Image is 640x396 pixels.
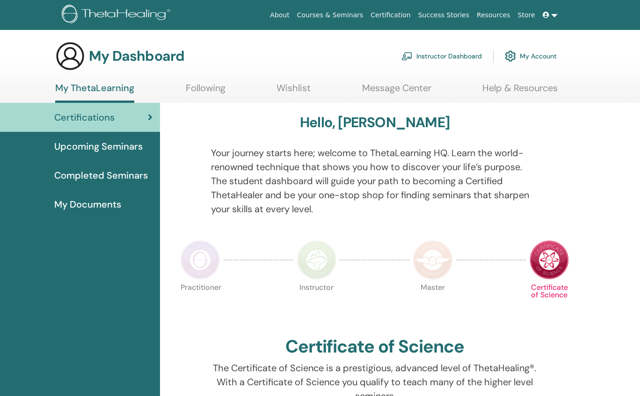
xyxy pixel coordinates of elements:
a: Success Stories [415,7,473,24]
a: Certification [367,7,414,24]
a: Following [186,82,225,101]
span: Completed Seminars [54,168,148,182]
span: Upcoming Seminars [54,139,143,153]
a: Resources [473,7,514,24]
img: chalkboard-teacher.svg [401,52,413,60]
a: About [266,7,293,24]
p: Your journey starts here; welcome to ThetaLearning HQ. Learn the world-renowned technique that sh... [211,146,538,216]
a: My ThetaLearning [55,82,134,103]
img: Instructor [297,240,336,280]
p: Master [413,284,452,323]
a: My Account [505,46,557,66]
span: Certifications [54,110,115,124]
img: generic-user-icon.jpg [55,41,85,71]
img: cog.svg [505,48,516,64]
h2: Certificate of Science [285,336,464,358]
a: Courses & Seminars [293,7,367,24]
a: Store [514,7,539,24]
h3: My Dashboard [89,48,184,65]
a: Help & Resources [482,82,558,101]
h3: Hello, [PERSON_NAME] [300,114,450,131]
a: Instructor Dashboard [401,46,482,66]
p: Practitioner [181,284,220,323]
img: logo.png [62,5,174,26]
p: Instructor [297,284,336,323]
span: My Documents [54,197,121,211]
p: Certificate of Science [530,284,569,323]
a: Message Center [362,82,431,101]
img: Certificate of Science [530,240,569,280]
img: Master [413,240,452,280]
img: Practitioner [181,240,220,280]
a: Wishlist [276,82,311,101]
